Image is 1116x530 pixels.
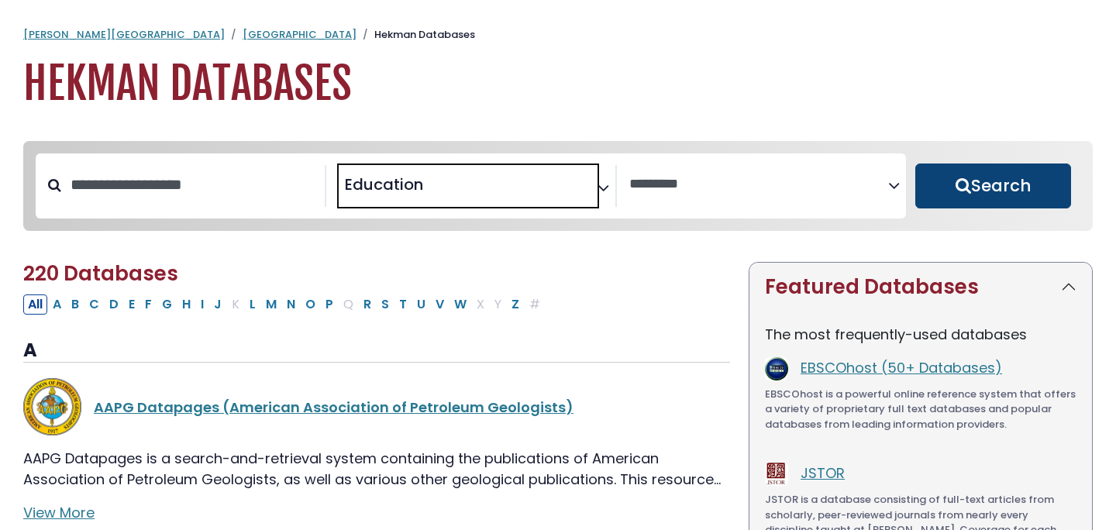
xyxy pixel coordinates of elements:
[261,294,281,315] button: Filter Results M
[426,181,437,198] textarea: Search
[749,263,1092,311] button: Featured Databases
[301,294,320,315] button: Filter Results O
[356,27,475,43] li: Hekman Databases
[84,294,104,315] button: Filter Results C
[23,294,47,315] button: All
[157,294,177,315] button: Filter Results G
[765,387,1076,432] p: EBSCOhost is a powerful online reference system that offers a variety of proprietary full text da...
[282,294,300,315] button: Filter Results N
[105,294,123,315] button: Filter Results D
[629,177,888,193] textarea: Search
[67,294,84,315] button: Filter Results B
[765,324,1076,345] p: The most frequently-used databases
[23,27,1093,43] nav: breadcrumb
[23,27,225,42] a: [PERSON_NAME][GEOGRAPHIC_DATA]
[23,141,1093,231] nav: Search filters
[177,294,195,315] button: Filter Results H
[124,294,139,315] button: Filter Results E
[23,448,730,490] p: AAPG Datapages is a search-and-retrieval system containing the publications of American Associati...
[245,294,260,315] button: Filter Results L
[48,294,66,315] button: Filter Results A
[412,294,430,315] button: Filter Results U
[339,173,423,196] li: Education
[507,294,524,315] button: Filter Results Z
[23,58,1093,110] h1: Hekman Databases
[243,27,356,42] a: [GEOGRAPHIC_DATA]
[345,173,423,196] span: Education
[61,172,325,198] input: Search database by title or keyword
[377,294,394,315] button: Filter Results S
[23,260,178,287] span: 220 Databases
[915,163,1071,208] button: Submit for Search Results
[94,397,573,417] a: AAPG Datapages (American Association of Petroleum Geologists)
[196,294,208,315] button: Filter Results I
[23,294,546,313] div: Alpha-list to filter by first letter of database name
[394,294,412,315] button: Filter Results T
[23,503,95,522] a: View More
[431,294,449,315] button: Filter Results V
[209,294,226,315] button: Filter Results J
[801,358,1002,377] a: EBSCOhost (50+ Databases)
[23,339,730,363] h3: A
[801,463,845,483] a: JSTOR
[140,294,157,315] button: Filter Results F
[359,294,376,315] button: Filter Results R
[321,294,338,315] button: Filter Results P
[449,294,471,315] button: Filter Results W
